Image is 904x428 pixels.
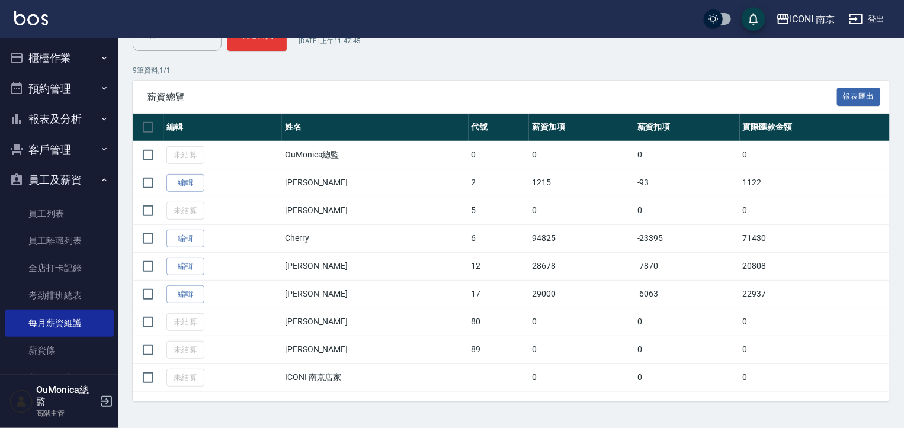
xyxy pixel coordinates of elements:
[634,141,740,169] td: 0
[166,174,204,192] a: 編輯
[282,114,469,141] th: 姓名
[166,285,204,304] a: 編輯
[5,43,114,73] button: 櫃檯作業
[299,37,361,45] span: [DATE] 上午11:47:45
[469,280,529,308] td: 17
[5,255,114,282] a: 全店打卡記錄
[36,408,97,419] p: 高階主管
[529,169,634,197] td: 1215
[282,280,469,308] td: [PERSON_NAME]
[740,141,890,169] td: 0
[166,258,204,276] a: 編輯
[634,252,740,280] td: -7870
[469,336,529,363] td: 89
[634,363,740,391] td: 0
[14,11,48,25] img: Logo
[740,280,890,308] td: 22937
[740,252,890,280] td: 20808
[837,88,881,106] button: 報表匯出
[740,336,890,363] td: 0
[147,91,837,103] span: 薪資總覽
[5,337,114,364] a: 薪資條
[282,197,469,224] td: [PERSON_NAME]
[740,308,890,336] td: 0
[634,308,740,336] td: 0
[469,252,529,280] td: 12
[164,114,282,141] th: 編輯
[9,390,33,413] img: Person
[469,224,529,252] td: 6
[740,363,890,391] td: 0
[740,114,890,141] th: 實際匯款金額
[282,252,469,280] td: [PERSON_NAME]
[529,141,634,169] td: 0
[529,363,634,391] td: 0
[282,308,469,336] td: [PERSON_NAME]
[634,224,740,252] td: -23395
[529,197,634,224] td: 0
[742,7,765,31] button: save
[529,336,634,363] td: 0
[529,252,634,280] td: 28678
[740,197,890,224] td: 0
[740,169,890,197] td: 1122
[529,224,634,252] td: 94825
[282,336,469,363] td: [PERSON_NAME]
[469,197,529,224] td: 5
[634,336,740,363] td: 0
[5,104,114,134] button: 報表及分析
[5,134,114,165] button: 客戶管理
[529,308,634,336] td: 0
[634,197,740,224] td: 0
[469,141,529,169] td: 0
[529,114,634,141] th: 薪資加項
[282,224,469,252] td: Cherry
[469,169,529,197] td: 2
[5,165,114,195] button: 員工及薪資
[634,280,740,308] td: -6063
[282,141,469,169] td: OuMonica總監
[5,227,114,255] a: 員工離職列表
[5,364,114,391] a: 薪資明細表
[790,12,835,27] div: ICONI 南京
[5,310,114,337] a: 每月薪資維護
[282,363,469,391] td: ICONI 南京店家
[634,114,740,141] th: 薪資扣項
[469,308,529,336] td: 80
[5,73,114,104] button: 預約管理
[282,169,469,197] td: [PERSON_NAME]
[133,65,890,76] p: 9 筆資料, 1 / 1
[166,230,204,248] a: 編輯
[771,7,840,31] button: ICONI 南京
[529,280,634,308] td: 29000
[469,114,529,141] th: 代號
[36,384,97,408] h5: OuMonica總監
[5,282,114,309] a: 考勤排班總表
[740,224,890,252] td: 71430
[844,8,890,30] button: 登出
[634,169,740,197] td: -93
[837,91,881,102] a: 報表匯出
[5,200,114,227] a: 員工列表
